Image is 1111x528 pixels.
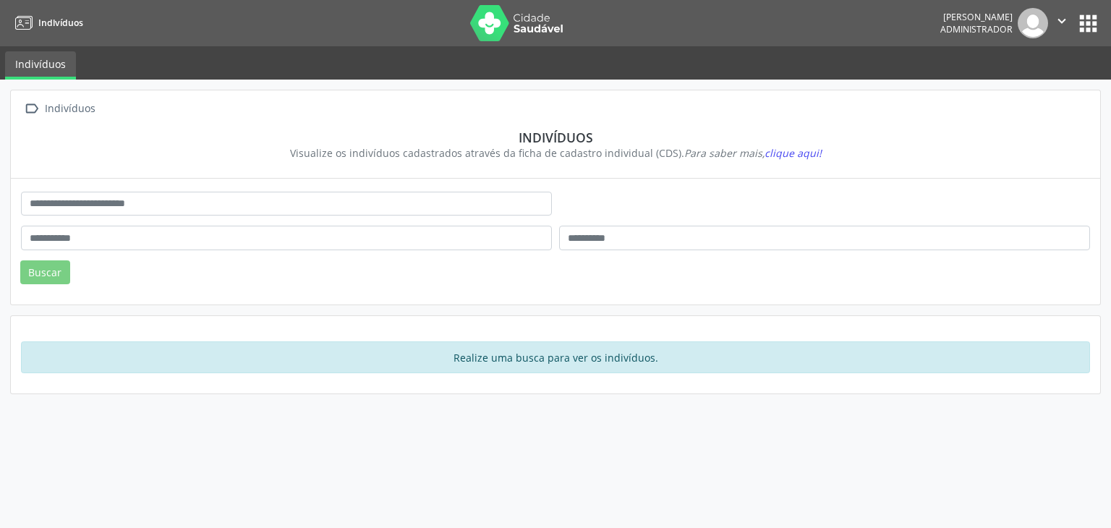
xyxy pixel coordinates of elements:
[42,98,98,119] div: Indivíduos
[1054,13,1070,29] i: 
[1076,11,1101,36] button: apps
[31,129,1080,145] div: Indivíduos
[5,51,76,80] a: Indivíduos
[1048,8,1076,38] button: 
[940,23,1013,35] span: Administrador
[21,98,98,119] a:  Indivíduos
[31,145,1080,161] div: Visualize os indivíduos cadastrados através da ficha de cadastro individual (CDS).
[21,98,42,119] i: 
[684,146,822,160] i: Para saber mais,
[10,11,83,35] a: Indivíduos
[21,341,1090,373] div: Realize uma busca para ver os indivíduos.
[1018,8,1048,38] img: img
[20,260,70,285] button: Buscar
[38,17,83,29] span: Indivíduos
[765,146,822,160] span: clique aqui!
[940,11,1013,23] div: [PERSON_NAME]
